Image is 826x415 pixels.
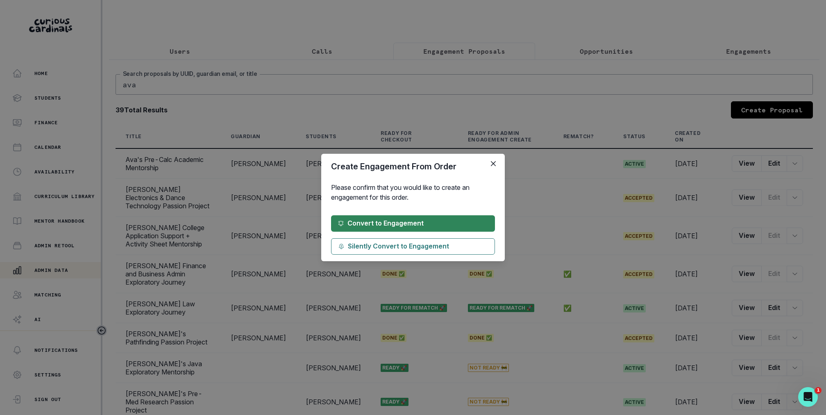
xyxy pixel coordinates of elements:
[331,215,495,232] button: Convert to Engagement
[815,387,821,394] span: 1
[487,157,500,170] button: Close
[331,182,495,202] p: Please confirm that you would like to create an engagement for this order.
[321,154,505,179] header: Create Engagement From Order
[331,238,495,255] button: Silently Convert to Engagement
[798,387,818,407] iframe: Intercom live chat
